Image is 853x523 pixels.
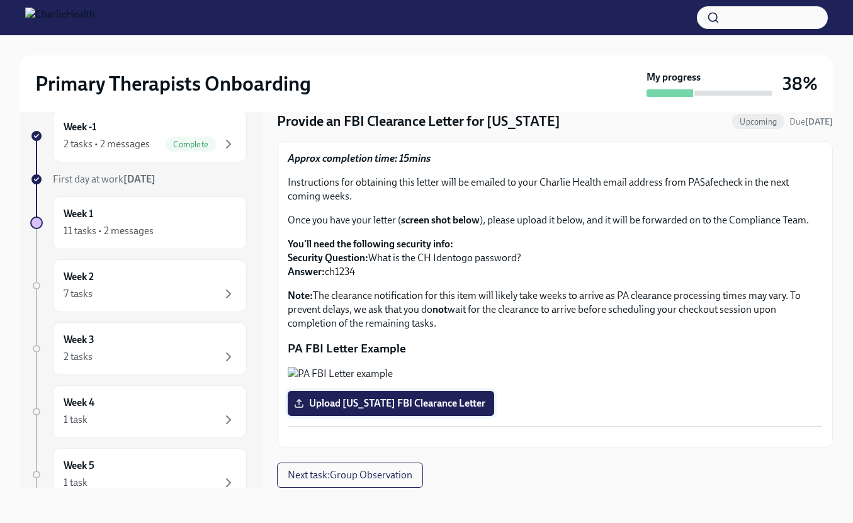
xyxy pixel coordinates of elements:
[288,176,822,203] p: Instructions for obtaining this letter will be emailed to your Charlie Health email address from ...
[30,448,247,501] a: Week 51 task
[30,196,247,249] a: Week 111 tasks • 2 messages
[288,469,412,481] span: Next task : Group Observation
[288,289,822,330] p: The clearance notification for this item will likely take weeks to arrive as PA clearance process...
[64,350,93,364] div: 2 tasks
[123,173,155,185] strong: [DATE]
[288,252,368,264] strong: Security Question:
[288,213,822,227] p: Once you have your letter ( ), please upload it below, and it will be forwarded on to the Complia...
[805,116,833,127] strong: [DATE]
[288,152,431,164] strong: Approx completion time: 15mins
[30,322,247,375] a: Week 32 tasks
[64,287,93,301] div: 7 tasks
[64,270,94,284] h6: Week 2
[288,290,313,301] strong: Note:
[30,385,247,438] a: Week 41 task
[288,237,822,279] p: What is the CH Identogo password? ch1234
[782,72,818,95] h3: 38%
[288,238,453,250] strong: You'll need the following security info:
[30,259,247,312] a: Week 27 tasks
[277,112,560,131] h4: Provide an FBI Clearance Letter for [US_STATE]
[64,459,94,473] h6: Week 5
[64,476,88,490] div: 1 task
[64,396,94,410] h6: Week 4
[789,116,833,128] span: September 18th, 2025 09:00
[288,340,822,357] p: PA FBI Letter Example
[64,137,150,151] div: 2 tasks • 2 messages
[53,173,155,185] span: First day at work
[64,207,93,221] h6: Week 1
[288,367,822,381] button: Zoom image
[277,463,423,488] button: Next task:Group Observation
[64,413,88,427] div: 1 task
[64,120,96,134] h6: Week -1
[432,303,448,315] strong: not
[25,8,95,28] img: CharlieHealth
[647,70,701,84] strong: My progress
[35,71,311,96] h2: Primary Therapists Onboarding
[789,116,833,127] span: Due
[732,117,784,127] span: Upcoming
[288,391,494,416] label: Upload [US_STATE] FBI Clearance Letter
[401,214,480,226] strong: screen shot below
[297,397,485,410] span: Upload [US_STATE] FBI Clearance Letter
[30,172,247,186] a: First day at work[DATE]
[30,110,247,162] a: Week -12 tasks • 2 messagesComplete
[288,266,325,278] strong: Answer:
[64,333,94,347] h6: Week 3
[64,224,154,238] div: 11 tasks • 2 messages
[166,140,216,149] span: Complete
